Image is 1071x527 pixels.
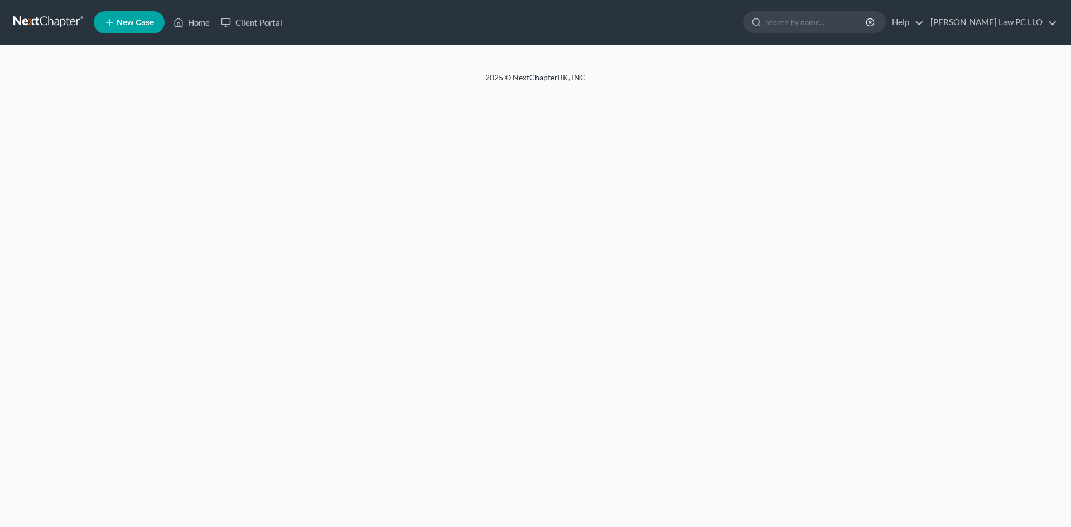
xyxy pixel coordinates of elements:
[765,12,867,32] input: Search by name...
[886,12,924,32] a: Help
[925,12,1057,32] a: [PERSON_NAME] Law PC LLO
[168,12,215,32] a: Home
[215,12,288,32] a: Client Portal
[218,72,853,92] div: 2025 © NextChapterBK, INC
[117,18,154,27] span: New Case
